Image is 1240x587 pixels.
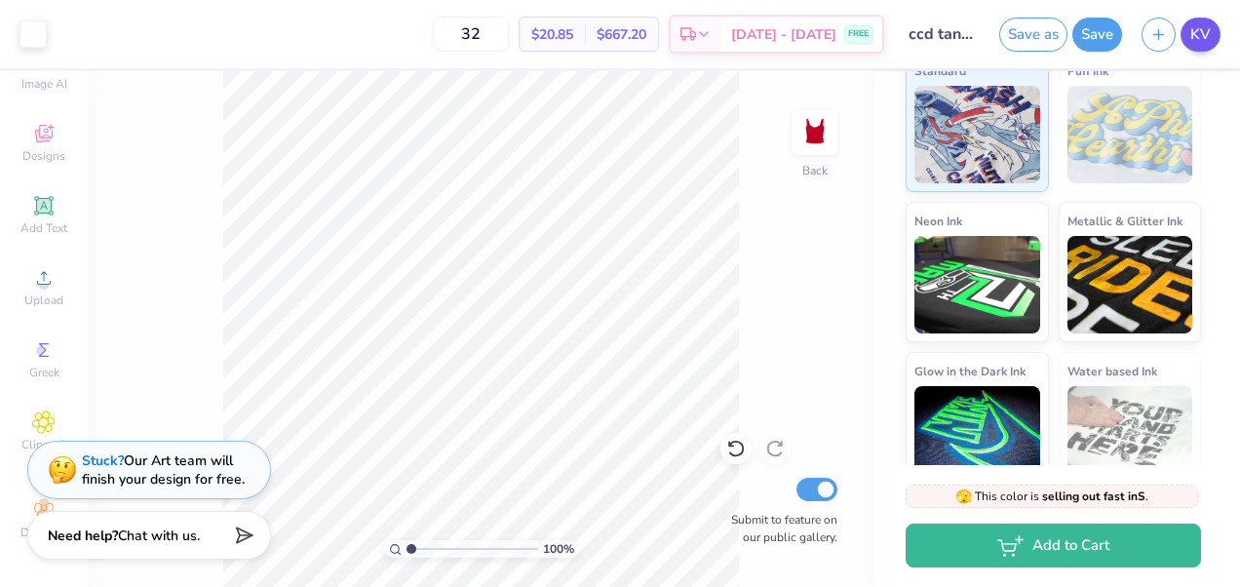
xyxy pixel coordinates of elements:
[531,24,573,45] span: $20.85
[894,15,989,54] input: Untitled Design
[1067,361,1157,381] span: Water based Ink
[914,60,966,81] span: Standard
[914,361,1026,381] span: Glow in the Dark Ink
[82,451,124,470] strong: Stuck?
[82,451,245,489] div: Our Art team will finish your design for free.
[914,236,1040,333] img: Neon Ink
[731,24,836,45] span: [DATE] - [DATE]
[1067,211,1182,231] span: Metallic & Glitter Ink
[1181,18,1221,52] a: KV
[720,511,837,546] label: Submit to feature on our public gallery.
[24,293,63,308] span: Upload
[597,24,646,45] span: $667.20
[433,17,509,52] input: – –
[906,524,1201,567] button: Add to Cart
[1067,236,1193,333] img: Metallic & Glitter Ink
[955,488,972,506] span: 🫣
[118,527,200,545] span: Chat with us.
[22,148,65,164] span: Designs
[999,18,1067,52] button: Save as
[20,220,67,236] span: Add Text
[795,113,834,152] img: Back
[955,488,1148,505] span: This color is .
[543,540,574,558] span: 100 %
[1190,23,1211,46] span: KV
[914,211,962,231] span: Neon Ink
[29,365,59,380] span: Greek
[20,525,67,540] span: Decorate
[48,527,118,545] strong: Need help?
[802,162,828,179] div: Back
[21,76,67,92] span: Image AI
[914,386,1040,484] img: Glow in the Dark Ink
[1067,60,1108,81] span: Puff Ink
[848,27,869,41] span: FREE
[914,86,1040,183] img: Standard
[1072,18,1122,52] button: Save
[1067,86,1193,183] img: Puff Ink
[1042,489,1145,504] strong: selling out fast in S
[10,437,78,468] span: Clipart & logos
[1067,386,1193,484] img: Water based Ink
